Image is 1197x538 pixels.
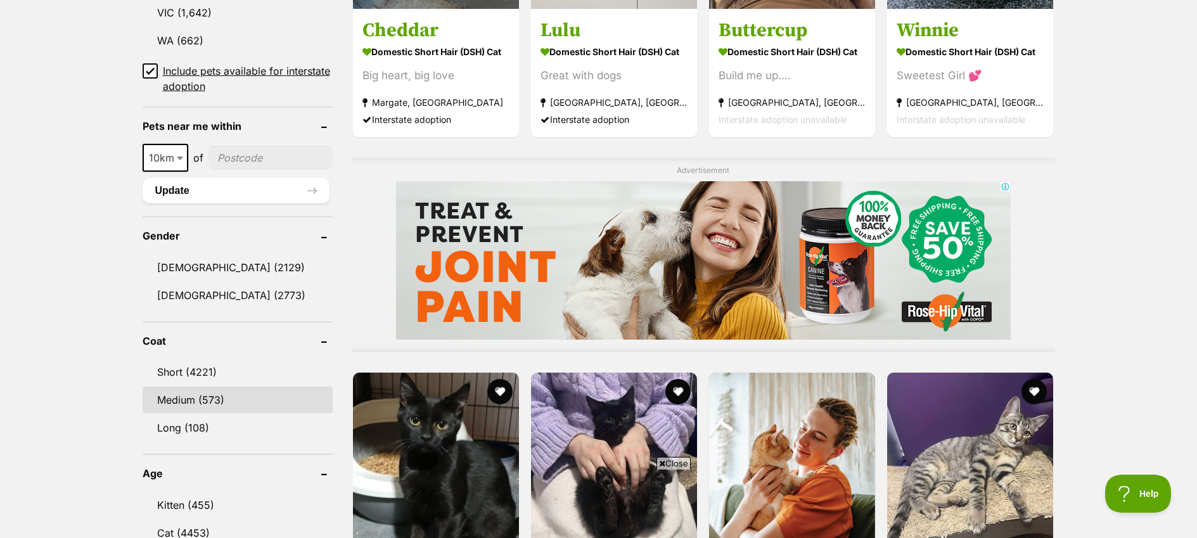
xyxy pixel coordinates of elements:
[362,111,509,128] div: Interstate adoption
[897,18,1044,42] h3: Winnie
[193,150,203,165] span: of
[1022,379,1047,404] button: favourite
[143,359,333,385] a: Short (4221)
[353,9,519,138] a: Cheddar Domestic Short Hair (DSH) Cat Big heart, big love Margate, [GEOGRAPHIC_DATA] Interstate a...
[1105,475,1172,513] iframe: Help Scout Beacon - Open
[709,9,875,138] a: Buttercup Domestic Short Hair (DSH) Cat Build me up.... [GEOGRAPHIC_DATA], [GEOGRAPHIC_DATA] Inte...
[541,42,688,61] strong: Domestic Short Hair (DSH) Cat
[719,94,866,111] strong: [GEOGRAPHIC_DATA], [GEOGRAPHIC_DATA]
[143,230,333,241] header: Gender
[163,63,333,94] span: Include pets available for interstate adoption
[143,144,188,172] span: 10km
[143,387,333,413] a: Medium (573)
[541,94,688,111] strong: [GEOGRAPHIC_DATA], [GEOGRAPHIC_DATA]
[144,149,187,167] span: 10km
[897,114,1025,125] span: Interstate adoption unavailable
[396,181,1011,340] iframe: Advertisement
[541,67,688,84] div: Great with dogs
[352,158,1055,352] div: Advertisement
[897,42,1044,61] strong: Domestic Short Hair (DSH) Cat
[487,379,513,404] button: favourite
[897,67,1044,84] div: Sweetest Girl 💕
[897,94,1044,111] strong: [GEOGRAPHIC_DATA], [GEOGRAPHIC_DATA]
[143,335,333,347] header: Coat
[362,67,509,84] div: Big heart, big love
[143,468,333,479] header: Age
[143,120,333,132] header: Pets near me within
[656,457,691,470] span: Close
[541,111,688,128] div: Interstate adoption
[143,282,333,309] a: [DEMOGRAPHIC_DATA] (2773)
[143,254,333,281] a: [DEMOGRAPHIC_DATA] (2129)
[368,475,829,532] iframe: Advertisement
[362,94,509,111] strong: Margate, [GEOGRAPHIC_DATA]
[719,42,866,61] strong: Domestic Short Hair (DSH) Cat
[719,114,847,125] span: Interstate adoption unavailable
[143,63,333,94] a: Include pets available for interstate adoption
[541,18,688,42] h3: Lulu
[887,9,1053,138] a: Winnie Domestic Short Hair (DSH) Cat Sweetest Girl 💕 [GEOGRAPHIC_DATA], [GEOGRAPHIC_DATA] Interst...
[362,18,509,42] h3: Cheddar
[208,146,333,170] input: postcode
[362,42,509,61] strong: Domestic Short Hair (DSH) Cat
[531,9,697,138] a: Lulu Domestic Short Hair (DSH) Cat Great with dogs [GEOGRAPHIC_DATA], [GEOGRAPHIC_DATA] Interstat...
[143,492,333,518] a: Kitten (455)
[719,67,866,84] div: Build me up....
[143,414,333,441] a: Long (108)
[665,379,691,404] button: favourite
[143,27,333,54] a: WA (662)
[719,18,866,42] h3: Buttercup
[143,178,330,203] button: Update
